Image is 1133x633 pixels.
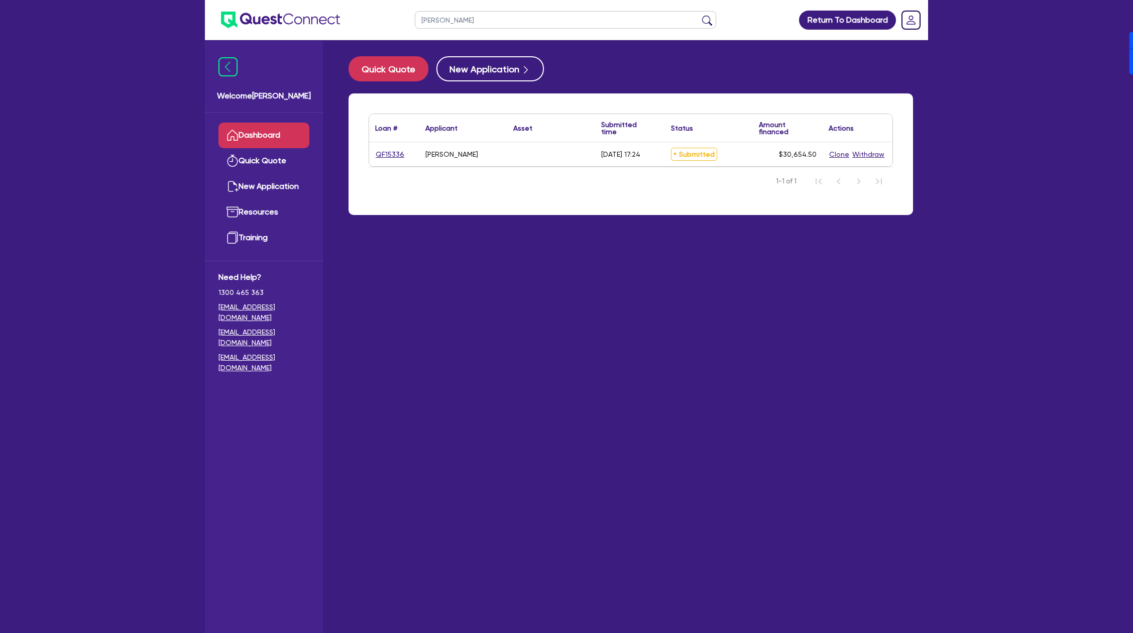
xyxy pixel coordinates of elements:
span: Need Help? [218,271,309,283]
button: New Application [436,56,544,81]
button: Quick Quote [349,56,428,81]
span: $30,654.50 [779,150,817,158]
a: Training [218,225,309,251]
span: Welcome [PERSON_NAME] [217,90,311,102]
img: new-application [226,180,239,192]
a: Quick Quote [349,56,436,81]
a: Dropdown toggle [898,7,924,33]
a: Resources [218,199,309,225]
div: Amount financed [759,121,817,135]
img: icon-menu-close [218,57,238,76]
img: training [226,232,239,244]
div: Loan # [375,125,397,132]
img: quest-connect-logo-blue [221,12,340,28]
button: Clone [829,149,850,160]
div: [DATE] 17:24 [601,150,640,158]
button: Last Page [869,171,889,191]
a: Dashboard [218,123,309,148]
span: 1-1 of 1 [776,176,797,186]
button: Withdraw [852,149,885,160]
a: QF15336 [375,149,405,160]
button: Previous Page [829,171,849,191]
img: resources [226,206,239,218]
div: [PERSON_NAME] [425,150,478,158]
a: [EMAIL_ADDRESS][DOMAIN_NAME] [218,327,309,348]
div: Actions [829,125,854,132]
div: Applicant [425,125,458,132]
a: [EMAIL_ADDRESS][DOMAIN_NAME] [218,352,309,373]
a: Quick Quote [218,148,309,174]
a: [EMAIL_ADDRESS][DOMAIN_NAME] [218,302,309,323]
div: Asset [513,125,532,132]
button: Next Page [849,171,869,191]
a: Return To Dashboard [799,11,896,30]
img: quick-quote [226,155,239,167]
div: Submitted time [601,121,650,135]
button: First Page [809,171,829,191]
span: Submitted [671,148,717,161]
div: Status [671,125,693,132]
input: Search by name, application ID or mobile number... [415,11,716,29]
span: 1300 465 363 [218,287,309,298]
a: New Application [218,174,309,199]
